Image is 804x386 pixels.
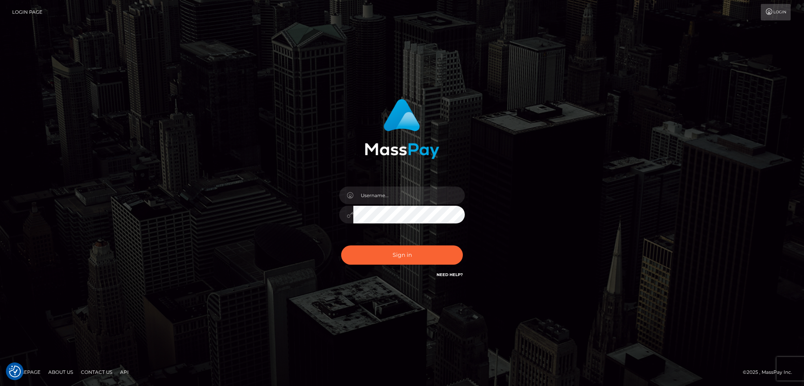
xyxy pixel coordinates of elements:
[9,366,21,377] button: Consent Preferences
[437,272,463,277] a: Need Help?
[12,4,42,20] a: Login Page
[353,187,465,204] input: Username...
[341,245,463,265] button: Sign in
[78,366,115,378] a: Contact Us
[365,99,439,159] img: MassPay Login
[9,366,21,377] img: Revisit consent button
[743,368,798,377] div: © 2025 , MassPay Inc.
[117,366,132,378] a: API
[761,4,791,20] a: Login
[9,366,44,378] a: Homepage
[45,366,76,378] a: About Us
